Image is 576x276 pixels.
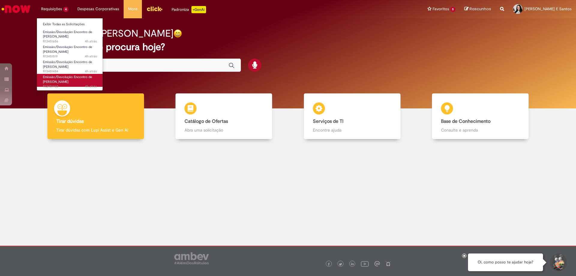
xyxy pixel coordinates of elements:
a: Aberto R13451656 : Emissão/Devolução Encontro de Contas Fornecedor [37,29,103,42]
h2: Boa tarde, [PERSON_NAME] [52,28,173,39]
img: happy-face.png [173,29,182,38]
p: Tirar dúvidas com Lupi Assist e Gen Ai [56,127,135,133]
img: click_logo_yellow_360x200.png [146,4,163,13]
img: logo_footer_workplace.png [374,261,380,266]
img: logo_footer_twitter.png [339,263,342,266]
span: R13451460 [43,84,97,89]
button: Iniciar Conversa de Suporte [549,253,567,271]
a: Aberto R13451484 : Emissão/Devolução Encontro de Contas Fornecedor [37,59,103,72]
ul: Requisições [37,18,103,91]
span: Despesas Corporativas [77,6,119,12]
span: More [128,6,137,12]
b: Base de Conhecimento [441,118,490,124]
img: logo_footer_youtube.png [361,260,369,268]
b: Catálogo de Ofertas [184,118,228,124]
span: 4h atrás [85,69,97,74]
b: Tirar dúvidas [56,118,84,124]
span: Requisições [41,6,62,12]
span: R13451656 [43,39,97,44]
a: Catálogo de Ofertas Abra uma solicitação [160,93,288,139]
span: 4 [63,7,68,12]
a: Tirar dúvidas Tirar dúvidas com Lupi Assist e Gen Ai [31,93,160,139]
span: R13451519 [43,54,97,59]
img: logo_footer_facebook.png [327,263,330,266]
p: Abra uma solicitação [184,127,263,133]
p: +GenAi [191,6,206,13]
img: logo_footer_ambev_rotulo_gray.png [174,252,209,264]
span: Rascunhos [469,6,491,12]
time: 27/08/2025 10:52:12 [85,39,97,44]
b: Serviços de TI [313,118,343,124]
span: Emissão/Devolução Encontro de [PERSON_NAME] [43,30,92,39]
a: Exibir Todas as Solicitações [37,21,103,28]
a: Aberto R13451460 : Emissão/Devolução Encontro de Contas Fornecedor [37,74,103,87]
span: 5 [450,7,455,12]
img: logo_footer_linkedin.png [351,262,354,266]
time: 27/08/2025 10:30:26 [85,69,97,74]
span: 4h atrás [85,54,97,59]
span: Emissão/Devolução Encontro de [PERSON_NAME] [43,60,92,69]
a: Base de Conhecimento Consulte e aprenda [416,93,545,139]
span: Emissão/Devolução Encontro de [PERSON_NAME] [43,45,92,54]
time: 27/08/2025 10:34:27 [85,54,97,59]
img: ServiceNow [1,3,31,15]
span: Emissão/Devolução Encontro de [PERSON_NAME] [43,75,92,84]
span: 4h atrás [85,39,97,44]
div: Padroniza [172,6,206,13]
a: Rascunhos [464,6,491,12]
img: logo_footer_naosei.png [385,261,391,266]
p: Consulte e aprenda [441,127,520,133]
a: Serviços de TI Encontre ajuda [288,93,416,139]
time: 27/08/2025 10:27:18 [85,84,97,89]
span: 4h atrás [85,84,97,89]
a: Aberto R13451519 : Emissão/Devolução Encontro de Contas Fornecedor [37,44,103,57]
span: Favoritos [433,6,449,12]
div: Oi, como posso te ajudar hoje? [468,253,543,271]
p: Encontre ajuda [313,127,391,133]
span: [PERSON_NAME] E Santos [524,6,571,11]
h2: O que você procura hoje? [52,42,524,52]
span: R13451484 [43,69,97,74]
